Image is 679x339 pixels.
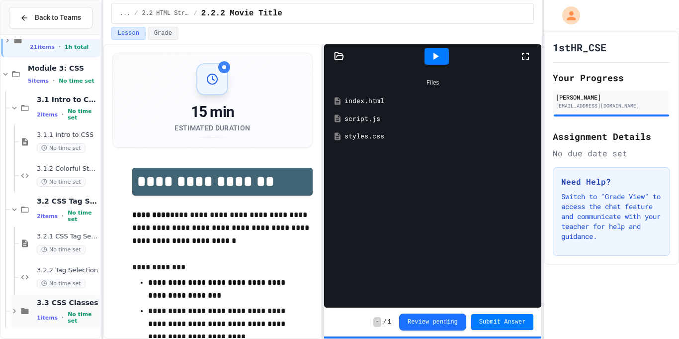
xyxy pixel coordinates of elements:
[344,96,535,106] div: index.html
[68,311,98,324] span: No time set
[35,12,81,23] span: Back to Teams
[37,213,58,220] span: 2 items
[556,93,667,102] div: [PERSON_NAME]
[344,131,535,141] div: styles.css
[37,177,85,187] span: No time set
[68,210,98,223] span: No time set
[111,27,146,40] button: Lesson
[561,176,662,188] h3: Need Help?
[142,9,190,17] span: 2.2 HTML Structure
[37,279,85,288] span: No time set
[194,9,197,17] span: /
[62,314,64,322] span: •
[174,103,250,121] div: 15 min
[37,298,98,307] span: 3.3 CSS Classes
[37,266,98,275] span: 3.2.2 Tag Selection
[37,112,58,118] span: 2 items
[28,64,98,73] span: Module 3: CSS
[62,212,64,220] span: •
[553,71,670,85] h2: Your Progress
[553,147,670,159] div: No due date set
[68,108,98,121] span: No time set
[329,73,536,92] div: Files
[553,40,606,54] h1: 1stHR_CSE
[9,7,92,28] button: Back to Teams
[37,165,98,173] span: 3.1.2 Colorful Style Sheets
[134,9,138,17] span: /
[399,314,466,331] button: Review pending
[37,95,98,104] span: 3.1 Intro to CSS
[37,197,98,206] span: 3.2 CSS Tag Selection
[373,317,381,327] span: -
[53,77,55,85] span: •
[201,7,282,19] span: 2.2.2 Movie Title
[174,123,250,133] div: Estimated Duration
[344,114,535,124] div: script.js
[148,27,178,40] button: Grade
[383,318,387,326] span: /
[59,43,61,51] span: •
[561,192,662,241] p: Switch to "Grade View" to access the chat feature and communicate with your teacher for help and ...
[65,44,89,50] span: 1h total
[552,4,583,27] div: My Account
[59,78,94,84] span: No time set
[30,44,55,50] span: 21 items
[553,129,670,143] h2: Assignment Details
[120,9,131,17] span: ...
[556,102,667,110] div: [EMAIL_ADDRESS][DOMAIN_NAME]
[471,314,534,330] button: Submit Answer
[37,131,98,139] span: 3.1.1 Intro to CSS
[37,315,58,321] span: 1 items
[62,111,64,118] span: •
[37,245,85,254] span: No time set
[37,143,85,153] span: No time set
[388,318,391,326] span: 1
[37,232,98,241] span: 3.2.1 CSS Tag Selection
[479,318,526,326] span: Submit Answer
[28,78,49,84] span: 5 items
